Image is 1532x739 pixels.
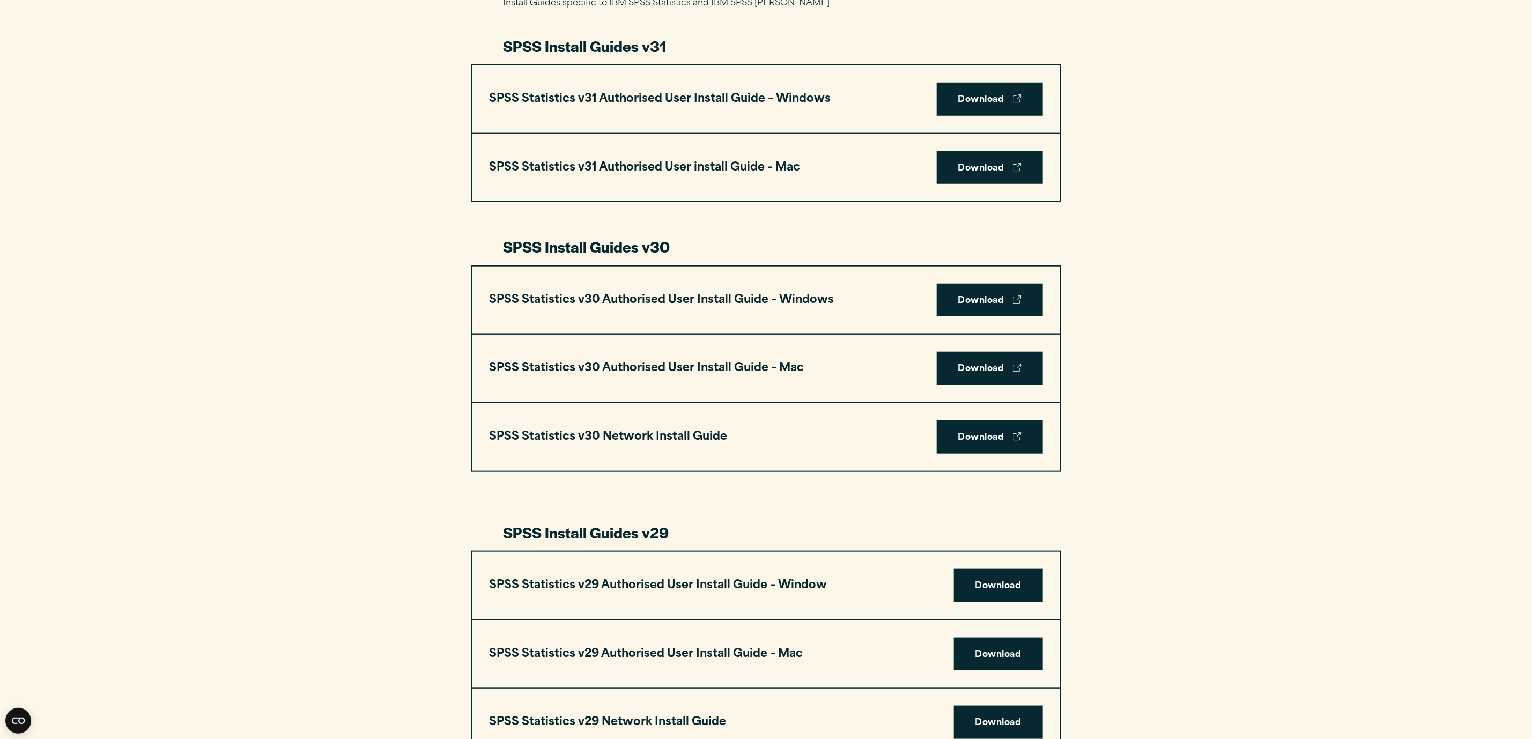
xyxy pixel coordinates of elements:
a: Download [954,569,1043,602]
button: Open CMP widget [5,708,31,734]
h3: SPSS Statistics v29 Authorised User Install Guide – Window [490,575,827,596]
h3: SPSS Statistics v29 Authorised User Install Guide – Mac [490,644,803,664]
a: Download [937,352,1043,385]
h3: SPSS Install Guides v29 [504,522,1029,543]
a: Download [954,706,1043,739]
h3: SPSS Statistics v30 Authorised User Install Guide – Windows [490,290,834,311]
h3: SPSS Install Guides v30 [504,237,1029,257]
h3: SPSS Statistics v30 Authorised User Install Guide – Mac [490,358,804,379]
a: Download [937,151,1043,184]
h3: SPSS Statistics v29 Network Install Guide [490,712,727,733]
h3: SPSS Statistics v31 Authorised User Install Guide – Windows [490,89,831,109]
a: Download [954,638,1043,671]
h3: SPSS Statistics v31 Authorised User install Guide – Mac [490,158,801,178]
h3: SPSS Statistics v30 Network Install Guide [490,427,728,447]
a: Download [937,284,1043,317]
a: Download [937,83,1043,116]
a: Download [937,420,1043,454]
h3: SPSS Install Guides v31 [504,36,1029,56]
